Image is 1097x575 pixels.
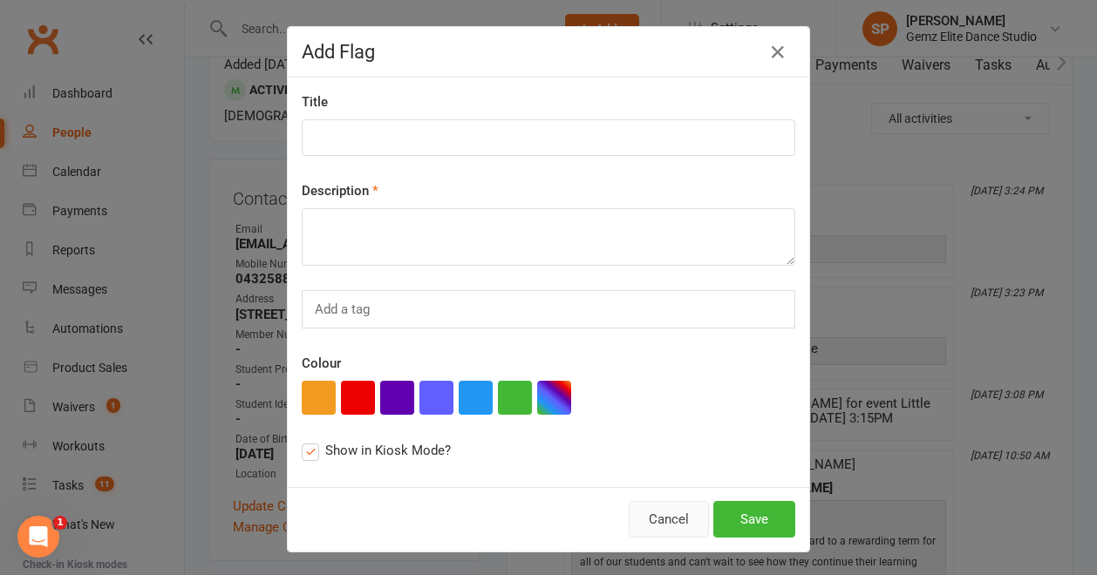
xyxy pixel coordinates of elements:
[764,38,792,66] button: Close
[302,91,328,112] label: Title
[713,501,795,538] button: Save
[302,180,378,201] label: Description
[313,298,375,321] input: Add a tag
[629,501,709,538] button: Cancel
[17,516,59,558] iframe: Intercom live chat
[302,41,795,63] h4: Add Flag
[325,440,451,458] span: Show in Kiosk Mode?
[53,516,67,530] span: 1
[302,353,341,374] label: Colour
